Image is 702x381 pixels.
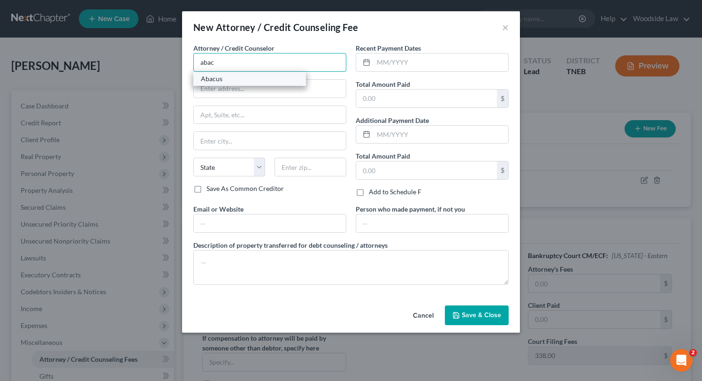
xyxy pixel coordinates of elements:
[356,90,497,107] input: 0.00
[194,106,346,124] input: Apt, Suite, etc...
[405,306,441,325] button: Cancel
[194,80,346,98] input: Enter address...
[356,43,421,53] label: Recent Payment Dates
[689,349,697,357] span: 2
[193,240,388,250] label: Description of property transferred for debt counseling / attorneys
[356,204,465,214] label: Person who made payment, if not you
[193,204,244,214] label: Email or Website
[356,161,497,179] input: 0.00
[497,161,508,179] div: $
[193,44,275,52] span: Attorney / Credit Counselor
[502,22,509,33] button: ×
[369,187,421,197] label: Add to Schedule F
[374,126,508,144] input: MM/YYYY
[194,132,346,150] input: Enter city...
[356,79,410,89] label: Total Amount Paid
[275,158,346,176] input: Enter zip...
[670,349,693,372] iframe: Intercom live chat
[356,214,508,232] input: --
[374,53,508,71] input: MM/YYYY
[356,115,429,125] label: Additional Payment Date
[445,305,509,325] button: Save & Close
[193,53,346,72] input: Search creditor by name...
[356,151,410,161] label: Total Amount Paid
[193,22,214,33] span: New
[194,214,346,232] input: --
[201,74,298,84] div: Abacus
[206,184,284,193] label: Save As Common Creditor
[216,22,359,33] span: Attorney / Credit Counseling Fee
[497,90,508,107] div: $
[462,311,501,319] span: Save & Close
